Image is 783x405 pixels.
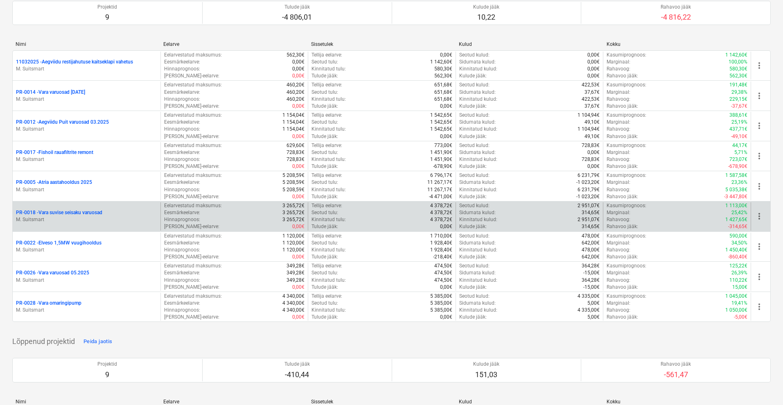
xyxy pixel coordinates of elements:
p: Kasumiprognoos : [607,262,646,269]
p: Marginaal : [607,149,630,156]
p: 0,00€ [587,163,600,170]
p: 3 265,72€ [282,209,305,216]
p: PR-0012 - Aegviidu Puit varuosad 03.2025 [16,119,109,126]
p: [PERSON_NAME]-eelarve : [164,223,219,230]
p: Rahavoo jääk : [607,223,638,230]
p: 460,20€ [287,89,305,96]
p: PR-0022 - Elveso 1,5MW vuugihooldus [16,240,102,247]
p: Rahavoog : [607,277,630,284]
p: 6 231,79€ [578,172,600,179]
p: 364,28€ [582,277,600,284]
p: Eesmärkeelarve : [164,179,200,186]
p: Tulude jääk : [311,133,338,140]
p: Rahavoog : [607,126,630,133]
p: Tellija eelarve : [311,81,342,88]
p: 580,30€ [434,66,452,72]
p: 349,28€ [287,262,305,269]
p: 0,00€ [292,66,305,72]
p: Tulude jääk : [311,193,338,200]
p: Sidumata kulud : [459,179,496,186]
p: 349,28€ [287,277,305,284]
p: -1 023,20€ [576,179,600,186]
p: 1 120,00€ [282,233,305,240]
p: -1 023,20€ [576,193,600,200]
p: Marginaal : [607,209,630,216]
p: [PERSON_NAME]-eelarve : [164,253,219,260]
p: 29,38% [731,89,747,96]
span: more_vert [754,91,764,101]
p: 0,00€ [587,149,600,156]
p: Eelarvestatud maksumus : [164,81,222,88]
p: Eelarvestatud maksumus : [164,112,222,119]
p: Eesmärkeelarve : [164,269,200,276]
p: Seotud kulud : [459,202,490,209]
p: 2 951,07€ [578,216,600,223]
p: 229,15€ [729,96,747,103]
p: 1 427,65€ [725,216,747,223]
span: more_vert [754,302,764,312]
p: M. Suitsmart [16,216,157,223]
p: Kasumiprognoos : [607,142,646,149]
p: 0,00€ [587,72,600,79]
p: Eesmärkeelarve : [164,119,200,126]
p: Rahavoog : [607,156,630,163]
p: M. Suitsmart [16,66,157,72]
p: 9 [97,12,117,22]
p: 474,50€ [434,269,452,276]
p: Kinnitatud tulu : [311,277,346,284]
p: Seotud kulud : [459,112,490,119]
div: Kulud [459,41,600,47]
p: Marginaal : [607,179,630,186]
p: -49,10€ [731,133,747,140]
p: Rahavoog : [607,66,630,72]
p: 0,00€ [292,103,305,110]
p: 422,53€ [582,96,600,103]
p: 460,20€ [287,96,305,103]
p: 1 120,00€ [282,240,305,247]
p: 191,48€ [729,81,747,88]
p: Rahavoog : [607,247,630,253]
p: M. Suitsmart [16,186,157,193]
p: Kinnitatud kulud : [459,247,497,253]
p: Seotud tulu : [311,179,338,186]
p: 5,71% [734,149,747,156]
p: Marginaal : [607,269,630,276]
div: PR-0014 -Vara varuosad [DATE]M. Suitsmart [16,89,157,103]
p: 49,10€ [584,119,600,126]
p: Tulude jääk : [311,223,338,230]
p: Rahavoo jääk [661,4,691,11]
p: 0,00€ [292,193,305,200]
p: [PERSON_NAME]-eelarve : [164,133,219,140]
div: Eelarve [163,41,305,47]
p: 1 587,58€ [725,172,747,179]
p: 37,67€ [584,103,600,110]
p: -314,65€ [728,223,747,230]
p: Rahavoo jääk : [607,133,638,140]
div: Nimi [16,41,157,47]
p: 562,30€ [729,72,747,79]
p: 642,00€ [582,240,600,247]
p: Hinnaprognoos : [164,277,200,284]
p: Seotud tulu : [311,59,338,66]
p: Rahavoo jääk : [607,163,638,170]
p: Eesmärkeelarve : [164,209,200,216]
p: 1 451,90€ [430,156,452,163]
p: 100,00% [729,59,747,66]
p: Kasumiprognoos : [607,233,646,240]
p: Rahavoo jääk : [607,72,638,79]
p: Seotud kulud : [459,81,490,88]
p: 562,30€ [287,52,305,59]
p: Tellija eelarve : [311,142,342,149]
span: more_vert [754,181,764,191]
p: PR-0026 - Vara varuosad 05.2025 [16,269,89,276]
p: Eelarvestatud maksumus : [164,142,222,149]
p: Kinnitatud kulud : [459,66,497,72]
p: Seotud kulud : [459,233,490,240]
p: 11 267,17€ [427,186,452,193]
p: Tulude jääk : [311,163,338,170]
p: 4 378,72€ [430,209,452,216]
p: Seotud tulu : [311,89,338,96]
div: Kokku [607,41,748,47]
div: PR-0022 -Elveso 1,5MW vuugihooldusM. Suitsmart [16,240,157,253]
p: -3 447,80€ [724,193,747,200]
